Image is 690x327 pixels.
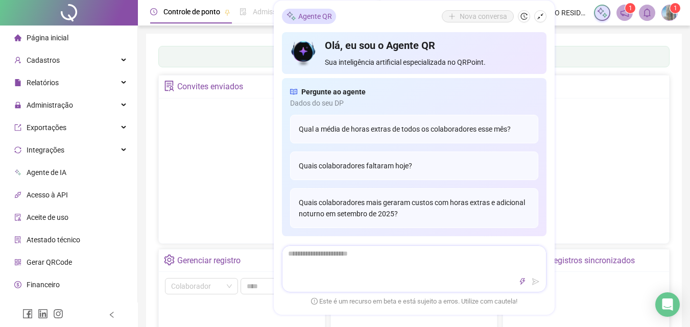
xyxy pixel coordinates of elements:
span: shrink [537,13,544,20]
img: 1350 [662,5,677,20]
span: export [14,124,21,131]
div: Últimos registros sincronizados [521,252,635,269]
button: thunderbolt [516,275,529,288]
span: Financeiro [27,281,60,289]
span: facebook [22,309,33,319]
div: Agente QR [282,9,336,24]
span: Este é um recurso em beta e está sujeito a erros. Utilize com cautela! [311,296,517,307]
span: file [14,79,21,86]
span: Gerar QRCode [27,258,72,266]
sup: 1 [625,3,635,13]
span: read [290,86,297,97]
span: clock-circle [150,8,157,15]
span: audit [14,214,21,221]
div: Quais colaboradores mais geraram custos com horas extras e adicional noturno em setembro de 2025? [290,188,538,228]
span: home [14,34,21,41]
span: Integrações [27,146,64,154]
span: notification [620,8,629,17]
span: sync [14,146,21,154]
span: linkedin [38,309,48,319]
h4: Olá, eu sou o Agente QR [325,38,538,53]
span: 1 [629,5,632,12]
button: send [530,275,542,288]
span: Administração [27,101,73,109]
div: Qual a média de horas extras de todos os colaboradores esse mês? [290,115,538,143]
span: bell [643,8,652,17]
span: Controle de ponto [163,8,220,16]
span: lock [14,102,21,109]
div: Gerenciar registro [177,252,241,269]
span: solution [164,81,175,91]
img: sparkle-icon.fc2bf0ac1784a2077858766a79e2daf3.svg [597,7,608,18]
button: Nova conversa [442,10,514,22]
img: sparkle-icon.fc2bf0ac1784a2077858766a79e2daf3.svg [286,11,296,21]
span: dollar [14,281,21,288]
span: Página inicial [27,34,68,42]
span: qrcode [14,259,21,266]
span: Admissão digital [253,8,305,16]
span: exclamation-circle [311,297,318,304]
img: icon [290,38,317,68]
span: solution [14,236,21,243]
span: Exportações [27,123,66,132]
span: Sua inteligência artificial especializada no QRPoint. [325,57,538,68]
span: Dados do seu DP [290,97,538,109]
span: Relatórios [27,79,59,87]
span: thunderbolt [519,278,526,285]
div: Convites enviados [177,78,243,95]
span: Pergunte ao agente [301,86,366,97]
span: left [108,311,115,318]
span: api [14,191,21,198]
span: user-add [14,57,21,64]
sup: Atualize o seu contato no menu Meus Dados [670,3,680,13]
span: setting [164,255,175,265]
div: Quais colaboradores faltaram hoje? [290,152,538,180]
span: Aceite de uso [27,213,68,221]
span: 1 [674,5,677,12]
span: history [520,13,528,20]
span: Atestado técnico [27,236,80,244]
span: file-done [240,8,247,15]
span: instagram [53,309,63,319]
div: Open Intercom Messenger [655,292,680,317]
span: Acesso à API [27,191,68,199]
span: Agente de IA [27,168,66,177]
span: Cadastros [27,56,60,64]
span: pushpin [224,9,230,15]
